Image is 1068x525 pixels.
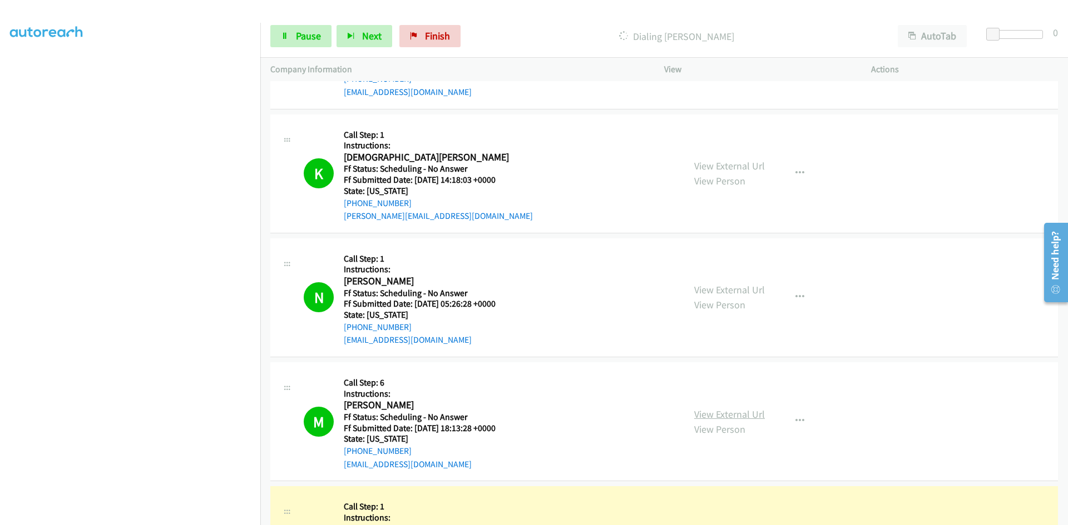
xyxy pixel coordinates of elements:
h5: Instructions: [344,264,510,275]
a: [PHONE_NUMBER] [344,322,412,332]
a: [PERSON_NAME][EMAIL_ADDRESS][DOMAIN_NAME] [344,211,533,221]
div: Delay between calls (in seconds) [992,30,1043,39]
a: [EMAIL_ADDRESS][DOMAIN_NAME] [344,87,472,97]
h5: Call Step: 1 [344,253,510,264]
button: Next [337,25,392,47]
h5: State: [US_STATE] [344,433,510,444]
h5: Call Step: 1 [344,501,510,512]
a: [PHONE_NUMBER] [344,198,412,208]
h5: State: [US_STATE] [344,186,533,197]
h5: Ff Status: Scheduling - No Answer [344,163,533,174]
h2: [DEMOGRAPHIC_DATA][PERSON_NAME] [344,151,510,164]
span: Pause [296,29,321,42]
h1: N [304,282,334,312]
p: Company Information [270,63,644,76]
a: [PHONE_NUMBER] [344,446,412,456]
h1: M [304,407,334,437]
h5: Call Step: 1 [344,129,533,141]
a: View Person [694,423,745,436]
a: View External Url [694,408,765,421]
a: [EMAIL_ADDRESS][DOMAIN_NAME] [344,459,472,469]
h5: Ff Submitted Date: [DATE] 18:13:28 +0000 [344,423,510,434]
p: Dialing [PERSON_NAME] [476,29,878,44]
a: View External Url [694,159,765,172]
a: Finish [399,25,461,47]
a: View Person [694,298,745,311]
button: AutoTab [898,25,967,47]
h5: Call Step: 6 [344,377,510,388]
h5: Ff Submitted Date: [DATE] 05:26:28 +0000 [344,298,510,309]
p: Actions [871,63,1058,76]
h5: Ff Status: Scheduling - No Answer [344,288,510,299]
h1: K [304,158,334,188]
h5: Instructions: [344,512,510,523]
a: View External Url [694,283,765,296]
h5: Ff Submitted Date: [DATE] 14:18:03 +0000 [344,174,533,186]
a: Pause [270,25,332,47]
h5: Instructions: [344,388,510,399]
a: [EMAIL_ADDRESS][DOMAIN_NAME] [344,334,472,345]
h2: [PERSON_NAME] [344,399,510,412]
span: Next [362,29,382,42]
h5: Ff Status: Scheduling - No Answer [344,412,510,423]
h5: Instructions: [344,140,533,151]
span: Finish [425,29,450,42]
iframe: Resource Center [1036,218,1068,307]
h5: State: [US_STATE] [344,309,510,321]
a: View Person [694,174,745,187]
p: View [664,63,851,76]
div: 0 [1053,25,1058,40]
h2: [PERSON_NAME] [344,275,510,288]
